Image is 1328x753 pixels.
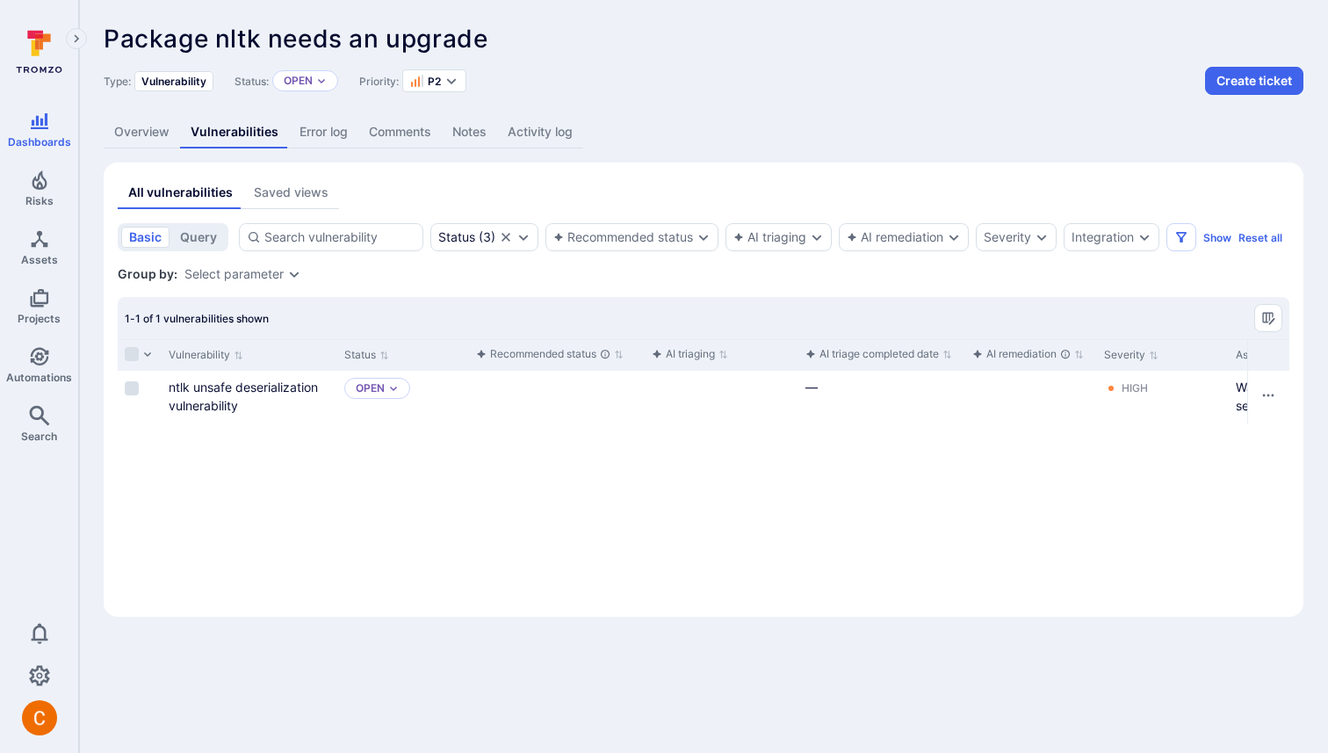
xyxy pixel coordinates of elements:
div: Cell for aiCtx.triageFinishedAt [798,371,965,424]
i: Expand navigation menu [70,32,83,47]
button: Open [284,74,313,88]
div: Vulnerability [134,71,213,91]
span: Dashboards [8,135,71,148]
button: Expand dropdown [1035,230,1049,244]
button: Severity [984,230,1031,244]
button: AI remediation [847,230,943,244]
button: Expand dropdown [696,230,711,244]
button: Show [1203,231,1231,244]
button: Create ticket [1205,67,1303,95]
span: Automations [6,371,72,384]
img: ACg8ocJuq_DPPTkXyD9OlTnVLvDrpObecjcADscmEHLMiTyEnTELew=s96-c [22,700,57,735]
button: Sort by function(){return k.createElement(pN.A,{direction:"row",alignItems:"center",gap:4},k.crea... [805,347,952,361]
a: Activity log [497,116,583,148]
div: Saved views [254,184,328,201]
button: Sort by Asset [1236,348,1276,362]
a: Overview [104,116,180,148]
a: ntlk unsafe deserialization vulnerability [169,380,318,413]
div: grouping parameters [184,267,301,281]
span: Projects [18,312,61,325]
span: Search [21,430,57,443]
div: Cell for Status [337,371,469,424]
button: Row actions menu [1254,381,1282,409]
span: Select row [125,381,139,395]
button: Filters [1166,223,1196,251]
div: All vulnerabilities [128,184,233,201]
button: basic [121,227,170,248]
div: AI remediation [972,345,1071,363]
span: Select all rows [125,347,139,361]
button: Open [356,381,385,395]
button: P2 [410,74,441,88]
button: Reset all [1238,231,1282,244]
div: assets tabs [118,177,1289,209]
span: 1-1 of 1 vulnerabilities shown [125,312,269,325]
a: Vulnerabilities [180,116,289,148]
a: Notes [442,116,497,148]
div: Cell for selection [118,371,162,424]
button: Expand dropdown [1137,230,1151,244]
button: Manage columns [1254,304,1282,332]
button: AI triaging [733,230,806,244]
div: AI triaging [652,345,715,363]
button: query [172,227,225,248]
button: Expand dropdown [287,267,301,281]
div: Alert tabs [104,116,1303,148]
button: Expand dropdown [947,230,961,244]
button: Expand dropdown [810,230,824,244]
button: Recommended status [553,230,693,244]
button: Sort by function(){return k.createElement(pN.A,{direction:"row",alignItems:"center",gap:4},k.crea... [972,347,1084,361]
div: ( 3 ) [438,230,495,244]
button: Expand navigation menu [66,28,87,49]
input: Search vulnerability [264,228,415,246]
button: Status(3) [438,230,495,244]
span: P2 [428,75,441,88]
button: Integration [1072,230,1134,244]
button: Expand dropdown [316,76,327,86]
span: Type: [104,75,131,88]
a: Error log [289,116,358,148]
div: Recommended status [476,345,610,363]
button: Sort by Vulnerability [169,348,243,362]
div: Cell for aiCtx.remediationStatus [965,371,1097,424]
button: Expand dropdown [444,74,458,88]
div: Cell for aiCtx.triageStatus [469,371,645,424]
button: Sort by Status [344,348,389,362]
div: High [1122,381,1148,395]
div: Camilo Rivera [22,700,57,735]
button: Sort by Severity [1104,348,1158,362]
span: Group by: [118,265,177,283]
span: Assets [21,253,58,266]
span: Risks [25,194,54,207]
div: — [805,378,958,396]
div: Cell for aiCtx [645,371,798,424]
button: Sort by function(){return k.createElement(pN.A,{direction:"row",alignItems:"center",gap:4},k.crea... [652,347,728,361]
span: Status: [235,75,269,88]
span: Priority: [359,75,399,88]
button: Sort by function(){return k.createElement(pN.A,{direction:"row",alignItems:"center",gap:4},k.crea... [476,347,624,361]
div: Cell for Vulnerability [162,371,337,424]
div: AI triage completed date [805,345,939,363]
button: Clear selection [499,230,513,244]
a: Comments [358,116,442,148]
div: Cell for [1247,371,1289,424]
span: Package nltk needs an upgrade [104,24,487,54]
div: Cell for Severity [1097,371,1229,424]
button: Expand dropdown [388,383,399,394]
button: Select parameter [184,267,284,281]
button: Expand dropdown [516,230,530,244]
div: Status [438,230,475,244]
